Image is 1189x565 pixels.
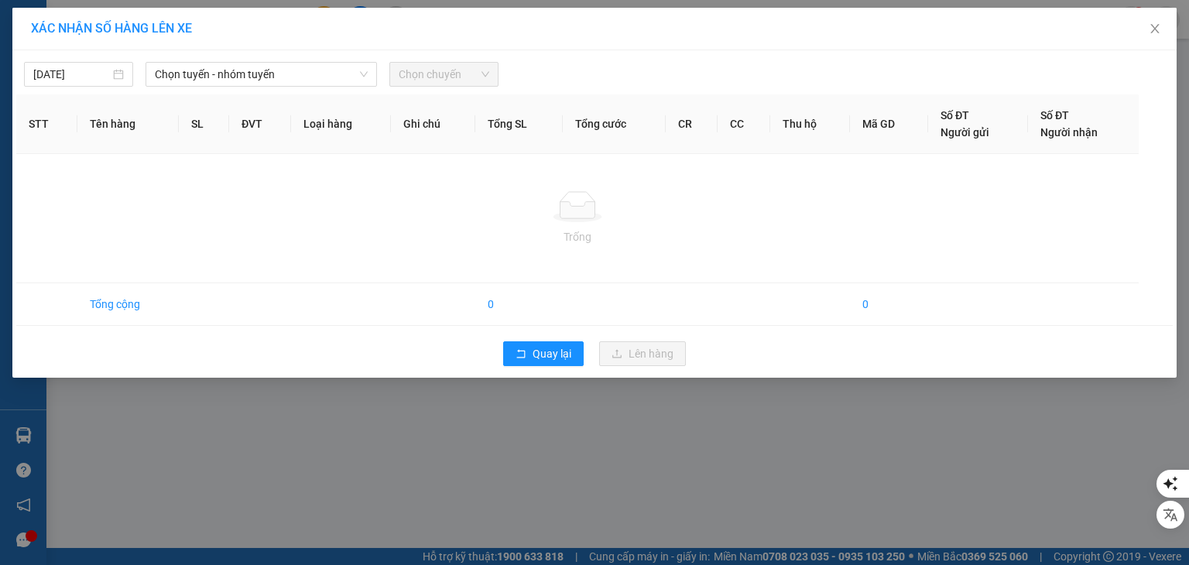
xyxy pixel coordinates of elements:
[359,70,368,79] span: down
[16,94,77,154] th: STT
[1149,22,1161,35] span: close
[1040,126,1098,139] span: Người nhận
[179,94,229,154] th: SL
[850,94,927,154] th: Mã GD
[850,283,927,326] td: 0
[666,94,718,154] th: CR
[770,94,850,154] th: Thu hộ
[229,94,291,154] th: ĐVT
[1040,109,1069,122] span: Số ĐT
[533,345,571,362] span: Quay lại
[33,66,110,83] input: 15/09/2025
[291,94,391,154] th: Loại hàng
[599,341,686,366] button: uploadLên hàng
[516,348,526,361] span: rollback
[475,94,563,154] th: Tổng SL
[718,94,770,154] th: CC
[391,94,475,154] th: Ghi chú
[399,63,489,86] span: Chọn chuyến
[503,341,584,366] button: rollbackQuay lại
[29,228,1126,245] div: Trống
[77,94,180,154] th: Tên hàng
[941,109,969,122] span: Số ĐT
[77,283,180,326] td: Tổng cộng
[563,94,666,154] th: Tổng cước
[31,21,192,36] span: XÁC NHẬN SỐ HÀNG LÊN XE
[941,126,989,139] span: Người gửi
[155,63,368,86] span: Chọn tuyến - nhóm tuyến
[1133,8,1177,51] button: Close
[475,283,563,326] td: 0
